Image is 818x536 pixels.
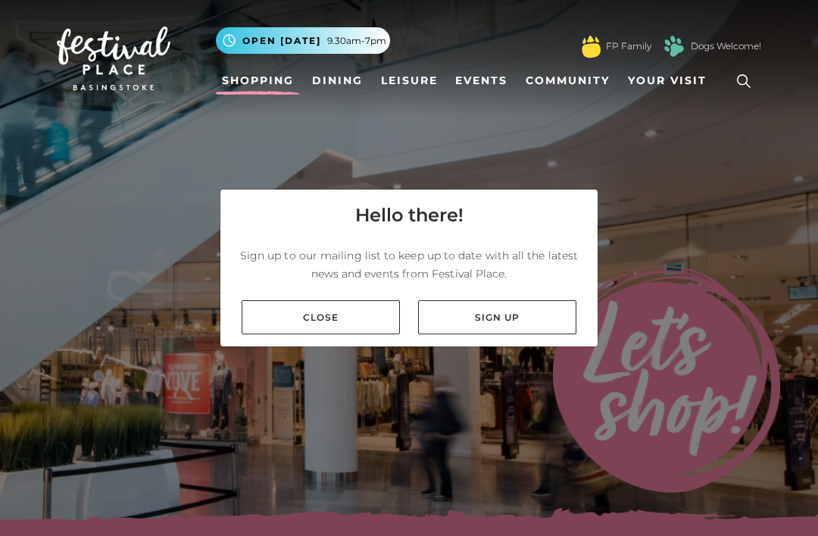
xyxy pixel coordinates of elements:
[242,34,321,48] span: Open [DATE]
[233,246,585,283] p: Sign up to our mailing list to keep up to date with all the latest news and events from Festival ...
[449,67,514,95] a: Events
[628,73,707,89] span: Your Visit
[622,67,720,95] a: Your Visit
[216,67,300,95] a: Shopping
[242,300,400,334] a: Close
[418,300,576,334] a: Sign up
[691,39,761,53] a: Dogs Welcome!
[216,27,390,54] button: Open [DATE] 9.30am-7pm
[606,39,651,53] a: FP Family
[57,27,170,90] img: Festival Place Logo
[355,202,464,229] h4: Hello there!
[306,67,369,95] a: Dining
[327,34,386,48] span: 9.30am-7pm
[520,67,616,95] a: Community
[375,67,444,95] a: Leisure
